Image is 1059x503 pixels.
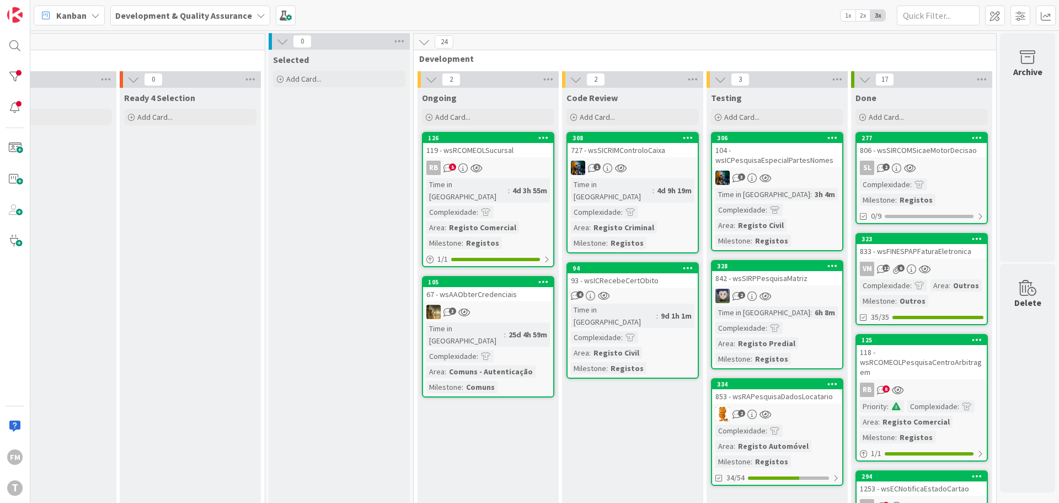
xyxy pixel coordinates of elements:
[566,262,699,379] a: 9493 - wsICRecebeCertObitoTime in [GEOGRAPHIC_DATA]:9d 1h 1mComplexidade:Area:Registo CivilMilest...
[734,337,735,350] span: :
[715,456,751,468] div: Milestone
[862,336,987,344] div: 125
[593,163,601,171] span: 1
[895,194,897,206] span: :
[56,9,87,22] span: Kanban
[958,400,959,412] span: :
[423,252,553,266] div: 1/1
[1013,65,1042,78] div: Archive
[504,329,506,341] span: :
[442,73,461,86] span: 2
[860,279,910,292] div: Complexidade
[735,219,787,231] div: Registo Civil
[897,431,935,443] div: Registos
[7,480,23,496] div: T
[426,221,445,234] div: Area
[862,235,987,243] div: 323
[426,237,462,249] div: Milestone
[857,447,987,460] div: 1/1
[897,264,905,272] span: 6
[882,163,890,171] span: 2
[860,161,874,175] div: SL
[841,10,855,21] span: 1x
[144,73,163,86] span: 0
[869,112,904,122] span: Add Card...
[766,204,767,216] span: :
[426,366,445,378] div: Area
[591,221,657,234] div: Registo Criminal
[860,178,910,190] div: Complexidade
[715,188,810,200] div: Time in [GEOGRAPHIC_DATA]
[715,171,730,185] img: JC
[897,6,980,25] input: Quick Filter...
[566,132,699,253] a: 308727 - wsSICRIMControloCaixaJCTime in [GEOGRAPHIC_DATA]:4d 9h 19mComplexidade:Area:Registo Crim...
[871,448,881,459] span: 1 / 1
[445,221,446,234] span: :
[568,263,698,288] div: 9493 - wsICRecebeCertObito
[423,133,553,143] div: 126
[273,54,309,65] span: Selected
[855,233,988,325] a: 323833 - wsFINESPAPFaturaEletronicaVMComplexidade:Area:OutrosMilestone:Outros35/35
[715,235,751,247] div: Milestone
[880,416,953,428] div: Registo Comercial
[571,304,656,328] div: Time in [GEOGRAPHIC_DATA]
[589,347,591,359] span: :
[423,305,553,319] div: JC
[428,278,553,286] div: 105
[568,133,698,157] div: 308727 - wsSICRIMControloCaixa
[897,295,928,307] div: Outros
[586,73,605,86] span: 2
[734,440,735,452] span: :
[658,310,694,322] div: 9d 1h 1m
[568,263,698,273] div: 94
[715,353,751,365] div: Milestone
[862,473,987,480] div: 294
[426,178,508,203] div: Time in [GEOGRAPHIC_DATA]
[423,143,553,157] div: 119 - wsRCOMEOLSucursal
[712,407,842,421] div: RL
[751,456,752,468] span: :
[860,416,878,428] div: Area
[751,235,752,247] span: :
[738,410,745,417] span: 2
[712,261,842,271] div: 328
[712,389,842,404] div: 853 - wsRAPesquisaDadosLocatario
[855,334,988,462] a: 125118 - wsRCOMEOLPesquisaCentroArbitragemRBPriority:Complexidade:Area:Registo ComercialMilestone...
[426,161,441,175] div: RB
[715,440,734,452] div: Area
[857,133,987,157] div: 277806 - wsSIRCOMSicaeMotorDecisao
[715,219,734,231] div: Area
[715,425,766,437] div: Complexidade
[855,132,988,224] a: 277806 - wsSIRCOMSicaeMotorDecisaoSLComplexidade:Milestone:Registos0/9
[608,362,646,374] div: Registos
[712,379,842,389] div: 334
[506,329,550,341] div: 25d 4h 59m
[949,279,950,292] span: :
[711,132,843,251] a: 306104 - wsICPesquisaEspecialPartesNomesJCTime in [GEOGRAPHIC_DATA]:3h 4mComplexidade:Area:Regist...
[950,279,982,292] div: Outros
[1014,296,1041,309] div: Delete
[449,163,456,171] span: 5
[571,161,585,175] img: JC
[766,322,767,334] span: :
[428,134,553,142] div: 126
[715,306,810,319] div: Time in [GEOGRAPHIC_DATA]
[445,366,446,378] span: :
[878,416,880,428] span: :
[422,92,457,103] span: Ongoing
[137,112,173,122] span: Add Card...
[712,133,842,167] div: 306104 - wsICPesquisaEspecialPartesNomes
[477,206,478,218] span: :
[735,337,798,350] div: Registo Predial
[510,184,550,197] div: 4d 3h 55m
[571,221,589,234] div: Area
[446,366,536,378] div: Comuns - Autenticação
[857,143,987,157] div: 806 - wsSIRCOMSicaeMotorDecisao
[426,350,477,362] div: Complexidade
[576,291,584,298] span: 4
[752,456,791,468] div: Registos
[423,287,553,301] div: 67 - wsAAObterCredenciais
[860,400,887,412] div: Priority
[717,380,842,388] div: 334
[738,173,745,181] span: 3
